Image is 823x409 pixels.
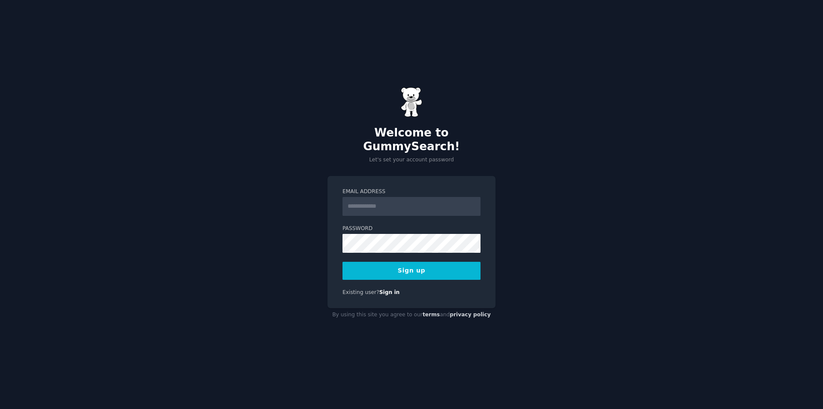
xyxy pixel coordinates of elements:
a: Sign in [379,289,400,295]
h2: Welcome to GummySearch! [327,126,496,153]
a: privacy policy [450,312,491,318]
button: Sign up [342,262,481,280]
a: terms [423,312,440,318]
div: By using this site you agree to our and [327,308,496,322]
span: Existing user? [342,289,379,295]
label: Email Address [342,188,481,196]
p: Let's set your account password [327,156,496,164]
img: Gummy Bear [401,87,422,117]
label: Password [342,225,481,233]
